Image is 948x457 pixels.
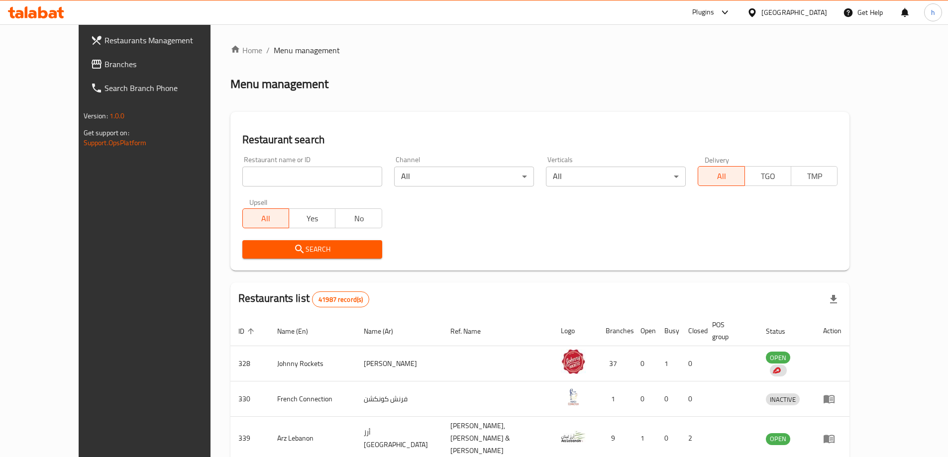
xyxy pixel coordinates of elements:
img: delivery hero logo [772,366,781,375]
img: French Connection [561,384,586,409]
td: 0 [680,381,704,417]
span: h [931,7,935,18]
button: TMP [791,166,838,186]
div: [GEOGRAPHIC_DATA] [761,7,827,18]
button: No [335,208,382,228]
img: Arz Lebanon [561,424,586,449]
label: Upsell [249,198,268,205]
label: Delivery [705,156,730,163]
td: Johnny Rockets [269,346,356,381]
td: French Connection [269,381,356,417]
span: 41987 record(s) [313,295,369,304]
span: Restaurants Management [105,34,229,46]
img: Johnny Rockets [561,349,586,374]
a: Support.OpsPlatform [84,136,147,149]
h2: Menu management [230,76,328,92]
td: 0 [680,346,704,381]
span: ID [238,325,257,337]
span: Search Branch Phone [105,82,229,94]
li: / [266,44,270,56]
td: 328 [230,346,269,381]
span: Branches [105,58,229,70]
input: Search for restaurant name or ID.. [242,167,382,186]
span: TGO [749,169,787,183]
div: Menu [823,433,842,445]
td: فرنش كونكشن [356,381,442,417]
td: [PERSON_NAME] [356,346,442,381]
span: No [339,211,378,226]
span: TMP [795,169,834,183]
div: Total records count [312,291,369,307]
a: Search Branch Phone [83,76,237,100]
td: 0 [632,346,656,381]
a: Branches [83,52,237,76]
th: Branches [598,316,632,346]
td: 0 [656,381,680,417]
h2: Restaurants list [238,291,370,307]
div: All [394,167,534,186]
div: Plugins [692,6,714,18]
h2: Restaurant search [242,132,838,147]
span: INACTIVE [766,394,800,405]
div: Indicates that the vendor menu management has been moved to DH Catalog service [770,365,787,376]
span: OPEN [766,433,790,445]
th: Logo [553,316,598,346]
button: TGO [744,166,791,186]
th: Closed [680,316,704,346]
span: Version: [84,109,108,122]
span: Ref. Name [450,325,494,337]
div: All [546,167,686,186]
td: 1 [598,381,632,417]
button: Search [242,240,382,259]
th: Action [815,316,849,346]
th: Busy [656,316,680,346]
span: Name (Ar) [364,325,406,337]
span: Status [766,325,798,337]
button: All [698,166,744,186]
div: INACTIVE [766,393,800,405]
button: Yes [289,208,335,228]
span: 1.0.0 [109,109,125,122]
span: Menu management [274,44,340,56]
td: 1 [656,346,680,381]
a: Restaurants Management [83,28,237,52]
span: Search [250,243,374,256]
span: Name (En) [277,325,321,337]
button: All [242,208,289,228]
span: Get support on: [84,126,129,139]
div: Export file [822,287,845,311]
span: All [247,211,285,226]
td: 330 [230,381,269,417]
th: Open [632,316,656,346]
nav: breadcrumb [230,44,850,56]
span: Yes [293,211,331,226]
td: 37 [598,346,632,381]
a: Home [230,44,262,56]
span: All [702,169,740,183]
div: Menu [823,393,842,405]
td: 0 [632,381,656,417]
span: POS group [712,319,746,343]
span: OPEN [766,352,790,364]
